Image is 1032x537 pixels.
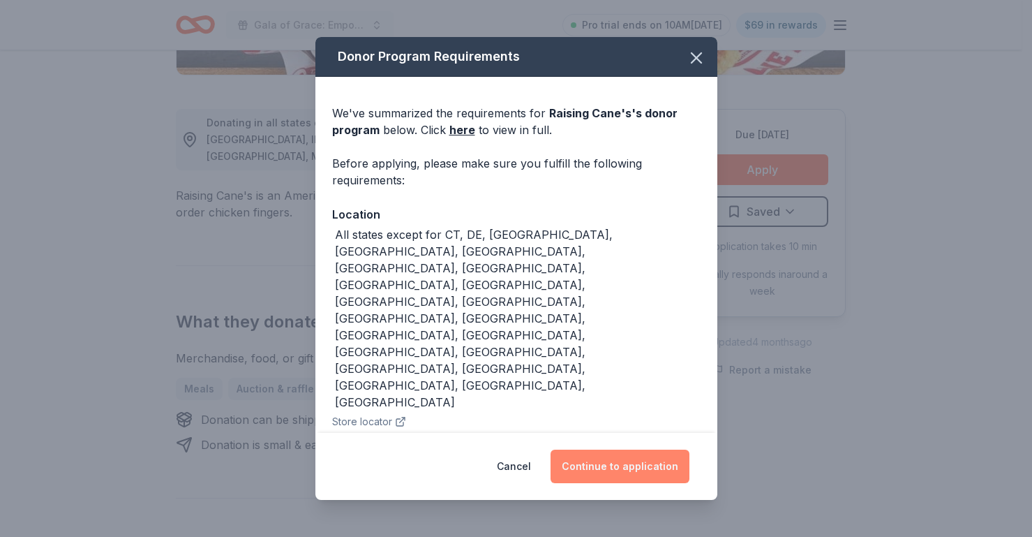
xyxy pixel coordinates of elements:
[551,450,689,483] button: Continue to application
[449,122,475,138] a: here
[332,155,701,189] div: Before applying, please make sure you fulfill the following requirements:
[332,105,701,138] div: We've summarized the requirements for below. Click to view in full.
[332,413,406,430] button: Store locator
[497,450,531,483] button: Cancel
[335,226,701,411] div: All states except for CT, DE, [GEOGRAPHIC_DATA], [GEOGRAPHIC_DATA], [GEOGRAPHIC_DATA], [GEOGRAPHI...
[315,37,717,77] div: Donor Program Requirements
[332,205,701,223] div: Location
